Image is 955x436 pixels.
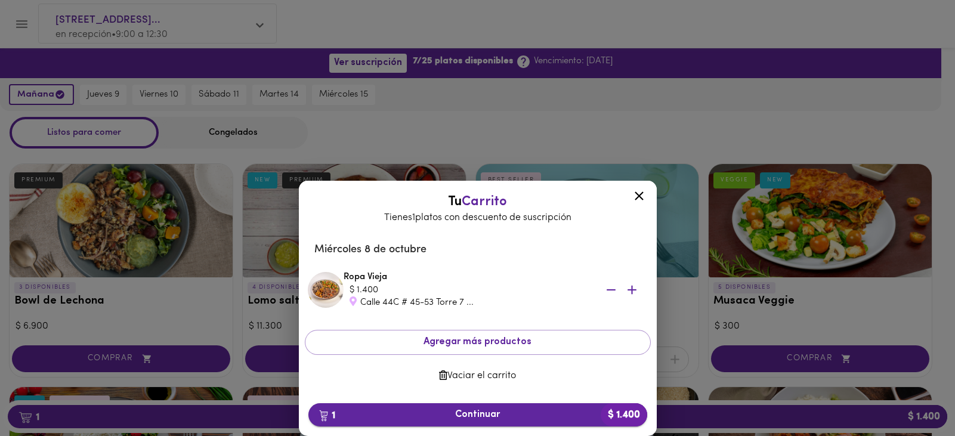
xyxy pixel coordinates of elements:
button: 1Continuar$ 1.400 [308,403,647,426]
button: Vaciar el carrito [305,364,651,388]
p: Tienes 1 platos con descuento de suscripción [311,211,645,225]
img: Ropa Vieja [308,272,344,308]
div: Calle 44C # 45-53 Torre 7 ... [350,296,588,309]
span: Vaciar el carrito [314,370,641,382]
span: Continuar [318,409,638,420]
div: Ropa Vieja [344,271,648,309]
div: Tu [311,193,645,225]
img: cart.png [319,410,328,422]
span: Carrito [462,195,507,209]
li: Miércoles 8 de octubre [305,236,651,264]
b: $ 1.400 [601,403,647,426]
button: Agregar más productos [305,330,651,354]
b: 1 [312,407,342,423]
div: $ 1.400 [350,284,588,296]
iframe: Messagebird Livechat Widget [886,367,943,424]
span: Agregar más productos [315,336,641,348]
